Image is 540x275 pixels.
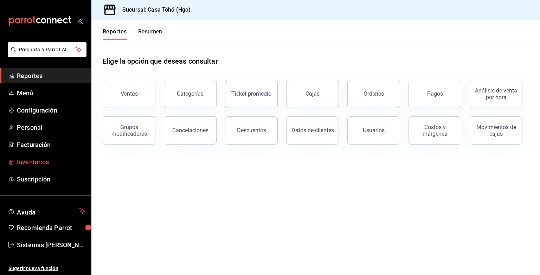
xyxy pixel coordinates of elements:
button: Movimientos de cajas [470,116,522,145]
h3: Sucursal: Casa Töhö (Hgo) [117,6,191,14]
div: Movimientos de cajas [474,124,518,137]
button: Usuarios [347,116,400,145]
button: Resumen [138,28,162,40]
span: Suscripción [17,174,85,184]
button: Reportes [103,28,127,40]
button: Descuentos [225,116,278,145]
span: Recomienda Parrot [17,223,85,232]
span: Reportes [17,71,85,81]
div: Usuarios [363,127,385,134]
button: Costos y márgenes [409,116,461,145]
button: Pregunta a Parrot AI [8,42,86,57]
div: Ticket promedio [231,90,271,97]
span: Configuración [17,105,85,115]
button: Ventas [103,80,155,108]
button: Pagos [409,80,461,108]
span: Inventarios [17,157,85,167]
div: navigation tabs [103,28,162,40]
button: Ticket promedio [225,80,278,108]
div: Cancelaciones [172,127,208,134]
a: Cajas [286,80,339,108]
div: Pagos [427,90,443,97]
div: Ventas [121,90,138,97]
button: Datos de clientes [286,116,339,145]
h1: Elige la opción que deseas consultar [103,56,218,66]
div: Grupos modificadores [107,124,151,137]
div: Cajas [306,90,320,98]
div: Descuentos [237,127,266,134]
div: Órdenes [364,90,384,97]
span: Ayuda [17,207,76,215]
span: Facturación [17,140,85,149]
button: Grupos modificadores [103,116,155,145]
span: Menú [17,88,85,98]
button: Cancelaciones [164,116,217,145]
button: Órdenes [347,80,400,108]
div: Análisis de venta por hora [474,87,518,101]
button: Categorías [164,80,217,108]
div: Datos de clientes [291,127,334,134]
a: Pregunta a Parrot AI [5,51,86,58]
button: open_drawer_menu [77,18,83,24]
span: Pregunta a Parrot AI [19,46,76,53]
div: Categorías [177,90,204,97]
span: Personal [17,123,85,132]
button: Análisis de venta por hora [470,80,522,108]
span: Sistemas [PERSON_NAME] [17,240,85,250]
div: Costos y márgenes [413,124,457,137]
span: Sugerir nueva función [8,265,85,272]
